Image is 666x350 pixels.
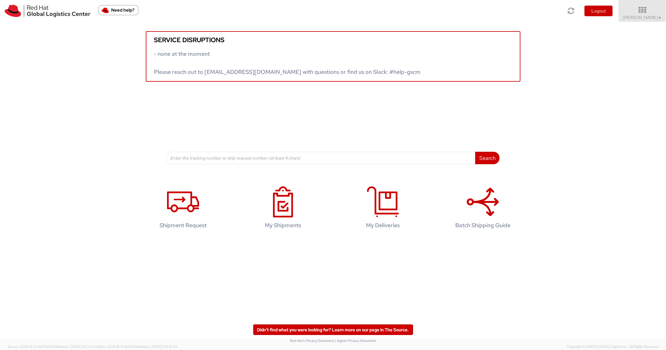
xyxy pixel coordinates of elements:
[243,222,323,228] h4: My Shipments
[5,5,90,17] img: rh-logistics-00dfa346123c4ec078e1.svg
[7,344,95,349] span: Server: 2025.18.0-4e47823f9d1
[98,5,139,15] button: Need help?
[154,50,421,75] span: - none at the moment Please reach out to [EMAIL_ADDRESS][DOMAIN_NAME] with questions or find us o...
[343,222,423,228] h4: My Deliveries
[585,6,613,16] button: Logout
[290,338,334,343] a: Red Hat's Privacy Statement
[253,324,413,335] a: Didn't find what you were looking for? Learn more on our page in The Source.
[436,180,530,238] a: Batch Shipping Guide
[143,222,224,228] h4: Shipment Request
[336,180,430,238] a: My Deliveries
[623,15,662,20] span: [PERSON_NAME]
[443,222,523,228] h4: Batch Shipping Guide
[567,344,659,349] span: Copyright © [DATE]-[DATE] Agistix Inc., All Rights Reserved
[96,344,177,349] span: Client: 2025.18.0-0e69584
[136,180,230,238] a: Shipment Request
[139,344,177,349] span: master, [DATE] 08:10:29
[166,152,476,164] input: Enter the tracking number or ship request number (at least 4 chars)
[236,180,330,238] a: My Shipments
[658,15,662,20] span: ▼
[154,36,512,43] h5: Service disruptions
[335,338,376,343] a: | Agistix Privacy Statement
[146,31,520,82] a: Service disruptions - none at the moment Please reach out to [EMAIL_ADDRESS][DOMAIN_NAME] with qu...
[58,344,95,349] span: master, [DATE] 10:23:21
[475,152,500,164] button: Search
